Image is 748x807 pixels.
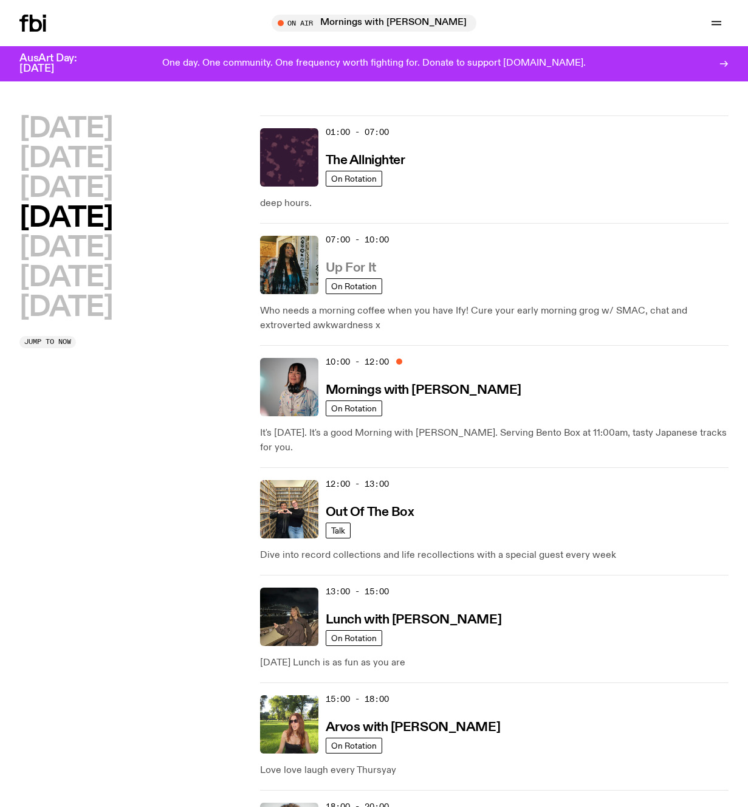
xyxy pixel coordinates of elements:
button: Jump to now [19,336,76,348]
p: Love love laugh every Thursyay [260,763,729,778]
a: The Allnighter [326,152,405,167]
button: [DATE] [19,175,112,202]
a: Talk [326,523,351,538]
h3: Out Of The Box [326,506,414,519]
button: [DATE] [19,264,112,292]
button: [DATE] [19,205,112,232]
a: Out Of The Box [326,504,414,519]
img: Kana Frazer is smiling at the camera with her head tilted slightly to her left. She wears big bla... [260,358,318,416]
span: Talk [331,526,345,535]
h3: Mornings with [PERSON_NAME] [326,384,521,397]
img: Izzy Page stands above looking down at Opera Bar. She poses in front of the Harbour Bridge in the... [260,588,318,646]
p: Dive into record collections and life recollections with a special guest every week [260,548,729,563]
span: Jump to now [24,338,71,345]
span: 07:00 - 10:00 [326,234,389,246]
img: Ify - a Brown Skin girl with black braided twists, looking up to the side with her tongue stickin... [260,236,318,294]
button: [DATE] [19,145,112,173]
p: deep hours. [260,196,729,211]
a: On Rotation [326,630,382,646]
h3: Up For It [326,262,376,275]
h3: The Allnighter [326,154,405,167]
span: 15:00 - 18:00 [326,693,389,705]
a: On Rotation [326,738,382,754]
p: One day. One community. One frequency worth fighting for. Donate to support [DOMAIN_NAME]. [162,58,586,69]
button: [DATE] [19,235,112,262]
a: Lunch with [PERSON_NAME] [326,611,501,627]
span: 01:00 - 07:00 [326,126,389,138]
span: 12:00 - 13:00 [326,478,389,490]
img: Matt and Kate stand in the music library and make a heart shape with one hand each. [260,480,318,538]
p: Who needs a morning coffee when you have Ify! Cure your early morning grog w/ SMAC, chat and extr... [260,304,729,333]
span: On Rotation [331,281,377,290]
span: 10:00 - 12:00 [326,356,389,368]
p: It's [DATE]. It's a good Morning with [PERSON_NAME]. Serving Bento Box at 11:00am, tasty Japanese... [260,426,729,455]
a: Up For It [326,259,376,275]
button: [DATE] [19,115,112,143]
a: Arvos with [PERSON_NAME] [326,719,500,734]
button: On AirMornings with [PERSON_NAME] [272,15,476,32]
span: On Rotation [331,403,377,413]
img: Lizzie Bowles is sitting in a bright green field of grass, with dark sunglasses and a black top. ... [260,695,318,754]
span: On Rotation [331,174,377,183]
button: [DATE] [19,294,112,321]
a: On Rotation [326,171,382,187]
p: [DATE] Lunch is as fun as you are [260,656,729,670]
span: On Rotation [331,633,377,642]
a: Mornings with [PERSON_NAME] [326,382,521,397]
a: On Rotation [326,400,382,416]
h3: Arvos with [PERSON_NAME] [326,721,500,734]
span: On Rotation [331,741,377,750]
a: On Rotation [326,278,382,294]
h3: Lunch with [PERSON_NAME] [326,614,501,627]
span: 13:00 - 15:00 [326,586,389,597]
h3: AusArt Day: [DATE] [19,53,97,74]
